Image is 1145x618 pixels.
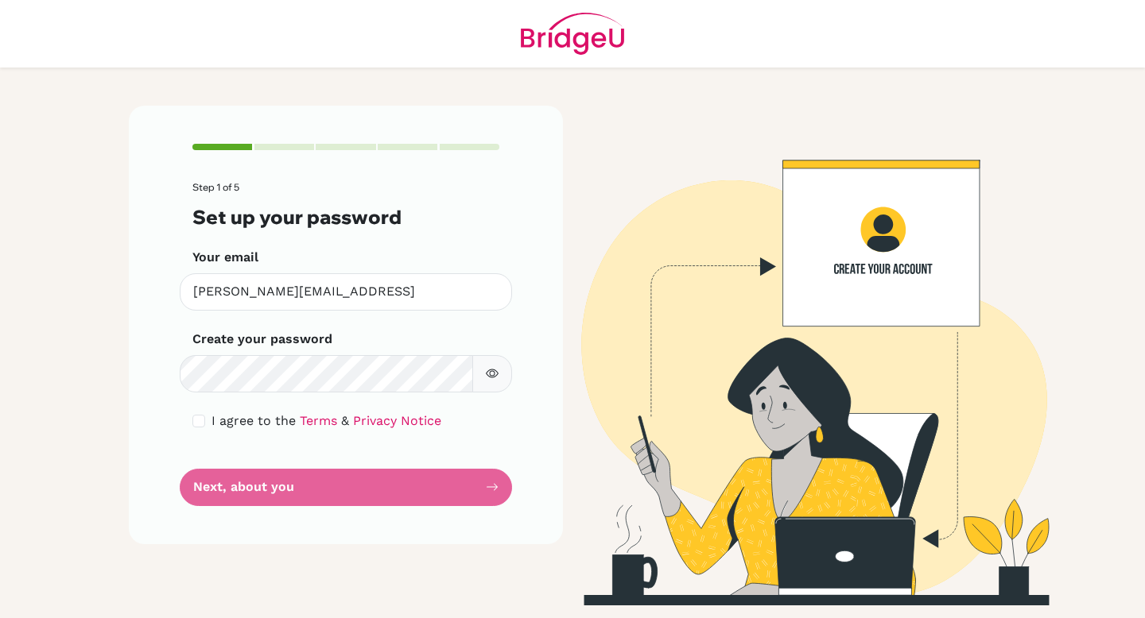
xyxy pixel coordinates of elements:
span: Step 1 of 5 [192,181,239,193]
a: Privacy Notice [353,413,441,428]
span: & [341,413,349,428]
label: Create your password [192,330,332,349]
input: Insert your email* [180,273,512,311]
a: Terms [300,413,337,428]
span: I agree to the [212,413,296,428]
label: Your email [192,248,258,267]
h3: Set up your password [192,206,499,229]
